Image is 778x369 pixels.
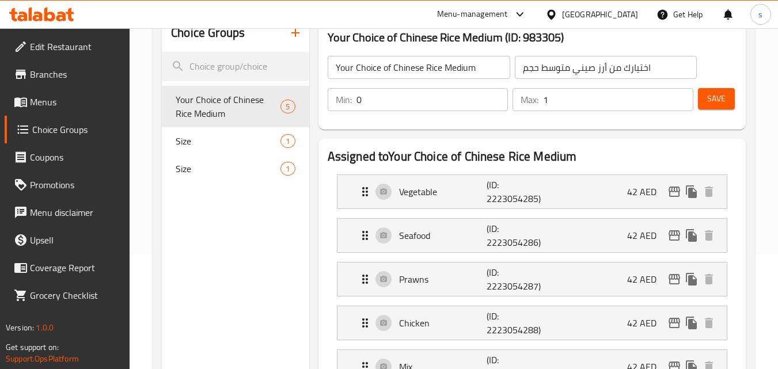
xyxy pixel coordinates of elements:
span: Your Choice of Chinese Rice Medium [176,93,280,120]
button: duplicate [683,227,700,244]
p: 42 AED [627,229,666,242]
div: Size1 [162,127,309,155]
p: (ID: 2223054288) [487,309,545,337]
p: Seafood [399,229,487,242]
li: Expand [328,257,737,301]
p: (ID: 2223054287) [487,265,545,293]
span: 1 [281,136,294,147]
div: Choices [280,134,295,148]
p: Chicken [399,316,487,330]
h3: Your Choice of Chinese Rice Medium (ID: 983305) [328,28,737,47]
a: Grocery Checklist [5,281,130,309]
span: Get support on: [6,340,59,355]
span: Version: [6,320,34,335]
button: edit [666,271,683,288]
p: Vegetable [399,185,487,199]
span: Branches [30,67,121,81]
button: duplicate [683,271,700,288]
span: Coupons [30,150,121,164]
a: Menus [5,88,130,116]
div: Expand [337,263,727,296]
span: Upsell [30,233,121,247]
h2: Assigned to Your Choice of Chinese Rice Medium [328,148,737,165]
span: s [758,8,762,21]
button: duplicate [683,183,700,200]
a: Coverage Report [5,254,130,281]
a: Choice Groups [5,116,130,143]
li: Expand [328,301,737,345]
h2: Choice Groups [171,24,245,41]
a: Support.OpsPlatform [6,351,79,366]
div: Choices [280,100,295,113]
li: Expand [328,214,737,257]
a: Upsell [5,226,130,254]
span: 5 [281,101,294,112]
span: Menus [30,95,121,109]
button: edit [666,314,683,332]
span: Promotions [30,178,121,192]
span: Size [176,134,280,148]
span: Choice Groups [32,123,121,136]
div: Menu-management [437,7,508,21]
input: search [162,52,309,81]
span: Edit Restaurant [30,40,121,54]
span: 1 [281,163,294,174]
p: 42 AED [627,272,666,286]
span: Size [176,162,280,176]
div: Expand [337,175,727,208]
p: 42 AED [627,316,666,330]
button: delete [700,183,718,200]
p: 42 AED [627,185,666,199]
div: Size1 [162,155,309,182]
a: Branches [5,60,130,88]
div: Choices [280,162,295,176]
a: Edit Restaurant [5,33,130,60]
div: [GEOGRAPHIC_DATA] [562,8,638,21]
div: Your Choice of Chinese Rice Medium5 [162,86,309,127]
span: Menu disclaimer [30,206,121,219]
p: Min: [336,93,352,106]
p: (ID: 2223054285) [487,178,545,206]
span: Coverage Report [30,261,121,275]
button: delete [700,227,718,244]
div: Expand [337,219,727,252]
a: Promotions [5,171,130,199]
a: Menu disclaimer [5,199,130,226]
button: duplicate [683,314,700,332]
span: Save [707,92,726,106]
button: Save [698,88,735,109]
button: edit [666,183,683,200]
a: Coupons [5,143,130,171]
button: delete [700,314,718,332]
p: (ID: 2223054286) [487,222,545,249]
li: Expand [328,170,737,214]
span: Grocery Checklist [30,288,121,302]
span: 1.0.0 [36,320,54,335]
div: Expand [337,306,727,340]
button: delete [700,271,718,288]
button: edit [666,227,683,244]
p: Prawns [399,272,487,286]
p: Max: [521,93,538,106]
